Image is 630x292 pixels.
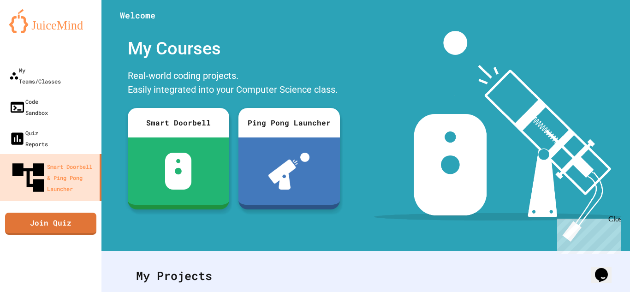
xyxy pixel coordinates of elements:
div: Ping Pong Launcher [238,108,340,137]
div: Real-world coding projects. Easily integrated into your Computer Science class. [123,66,345,101]
div: Code Sandbox [9,96,48,118]
div: Smart Doorbell & Ping Pong Launcher [9,159,96,197]
div: My Courses [123,31,345,66]
div: Smart Doorbell [128,108,229,137]
div: My Teams/Classes [9,65,61,87]
img: ppl-with-ball.png [268,153,309,190]
img: sdb-white.svg [165,153,191,190]
iframe: chat widget [553,215,621,254]
iframe: chat widget [591,255,621,283]
a: Join Quiz [5,213,96,235]
div: Chat with us now!Close [4,4,64,59]
div: Quiz Reports [9,127,48,149]
img: banner-image-my-projects.png [374,31,621,242]
img: logo-orange.svg [9,9,92,33]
